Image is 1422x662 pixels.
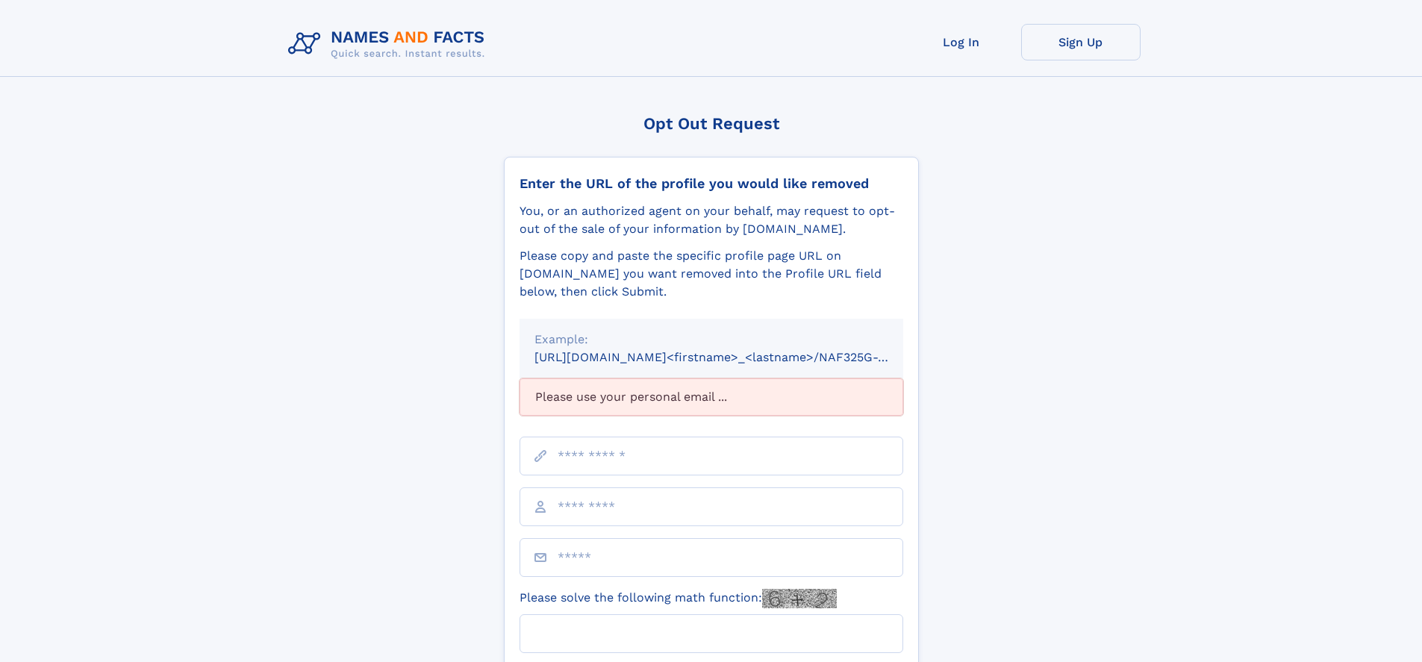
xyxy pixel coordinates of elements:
small: [URL][DOMAIN_NAME]<firstname>_<lastname>/NAF325G-xxxxxxxx [534,350,932,364]
div: Please use your personal email ... [520,378,903,416]
img: Logo Names and Facts [282,24,497,64]
div: Example: [534,331,888,349]
a: Sign Up [1021,24,1141,60]
div: Opt Out Request [504,114,919,133]
a: Log In [902,24,1021,60]
label: Please solve the following math function: [520,589,837,608]
div: Enter the URL of the profile you would like removed [520,175,903,192]
div: Please copy and paste the specific profile page URL on [DOMAIN_NAME] you want removed into the Pr... [520,247,903,301]
div: You, or an authorized agent on your behalf, may request to opt-out of the sale of your informatio... [520,202,903,238]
